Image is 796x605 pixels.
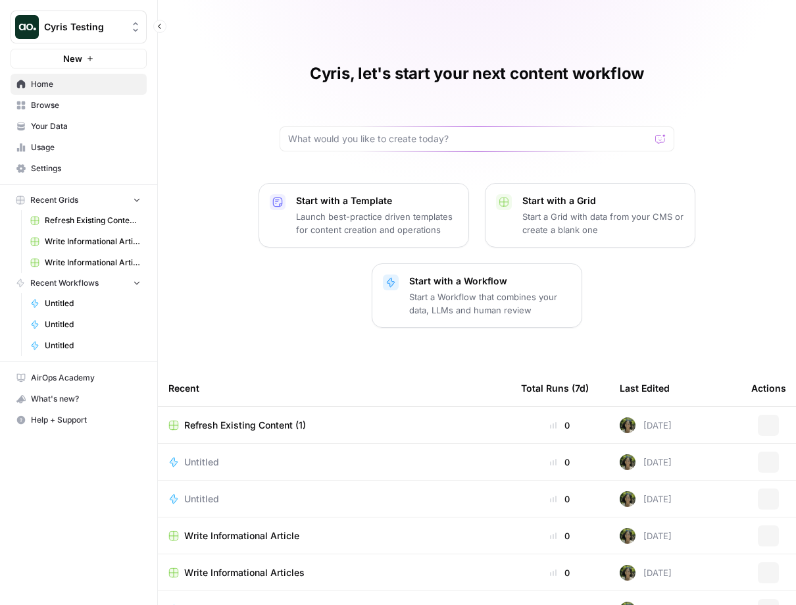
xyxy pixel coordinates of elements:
button: Start with a WorkflowStart a Workflow that combines your data, LLMs and human review [372,263,582,328]
button: Start with a TemplateLaunch best-practice driven templates for content creation and operations [259,183,469,248]
div: [DATE] [620,454,672,470]
button: Recent Workflows [11,273,147,293]
a: Untitled [168,456,500,469]
img: 9yzyh6jx8pyi0i4bg270dfgokx5n [620,491,635,507]
input: What would you like to create today? [288,132,650,145]
div: What's new? [11,389,146,409]
a: Your Data [11,116,147,137]
span: New [63,52,82,65]
img: Cyris Testing Logo [15,15,39,39]
img: 9yzyh6jx8pyi0i4bg270dfgokx5n [620,528,635,544]
span: Untitled [45,340,141,352]
div: Actions [751,370,786,406]
p: Start a Workflow that combines your data, LLMs and human review [409,290,571,317]
span: Refresh Existing Content (1) [45,215,141,226]
img: 9yzyh6jx8pyi0i4bg270dfgokx5n [620,417,635,433]
a: Untitled [24,314,147,335]
span: AirOps Academy [31,372,141,384]
span: Write Informational Article [184,529,299,542]
span: Browse [31,99,141,111]
span: Home [31,78,141,90]
span: Help + Support [31,414,141,426]
div: 0 [521,566,599,579]
a: Untitled [24,293,147,314]
img: 9yzyh6jx8pyi0i4bg270dfgokx5n [620,454,635,470]
div: 0 [521,456,599,469]
a: Write Informational Article [168,529,500,542]
span: Untitled [184,456,219,469]
a: Browse [11,95,147,116]
a: Write Informational Articles [168,566,500,579]
span: Usage [31,142,141,153]
span: Write Informational Articles [184,566,305,579]
a: Untitled [168,492,500,506]
p: Launch best-practice driven templates for content creation and operations [296,210,458,236]
div: 0 [521,492,599,506]
div: 0 [521,419,599,432]
span: Recent Workflows [30,277,99,289]
button: New [11,49,147,68]
button: Start with a GridStart a Grid with data from your CMS or create a blank one [485,183,695,248]
p: Start a Grid with data from your CMS or create a blank one [522,210,684,236]
span: Recent Grids [30,194,78,206]
p: Start with a Template [296,194,458,207]
p: Start with a Workflow [409,275,571,288]
a: Write Informational Article [24,231,147,252]
div: [DATE] [620,528,672,544]
span: Write Informational Article [45,236,141,248]
button: What's new? [11,388,147,409]
span: Your Data [31,120,141,132]
button: Help + Support [11,409,147,431]
h1: Cyris, let's start your next content workflow [310,63,644,84]
div: [DATE] [620,565,672,581]
div: [DATE] [620,491,672,507]
span: Untitled [45,298,141,309]
img: 9yzyh6jx8pyi0i4bg270dfgokx5n [620,565,635,581]
a: Refresh Existing Content (1) [24,210,147,231]
a: Write Informational Articles [24,252,147,273]
a: Home [11,74,147,95]
div: Recent [168,370,500,406]
a: Settings [11,158,147,179]
div: Last Edited [620,370,670,406]
a: Untitled [24,335,147,356]
a: AirOps Academy [11,367,147,388]
span: Refresh Existing Content (1) [184,419,306,432]
div: [DATE] [620,417,672,433]
div: Total Runs (7d) [521,370,589,406]
span: Untitled [45,319,141,330]
span: Cyris Testing [44,20,124,34]
span: Untitled [184,492,219,506]
p: Start with a Grid [522,194,684,207]
button: Workspace: Cyris Testing [11,11,147,43]
span: Write Informational Articles [45,257,141,269]
a: Usage [11,137,147,158]
button: Recent Grids [11,190,147,210]
a: Refresh Existing Content (1) [168,419,500,432]
div: 0 [521,529,599,542]
span: Settings [31,163,141,174]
